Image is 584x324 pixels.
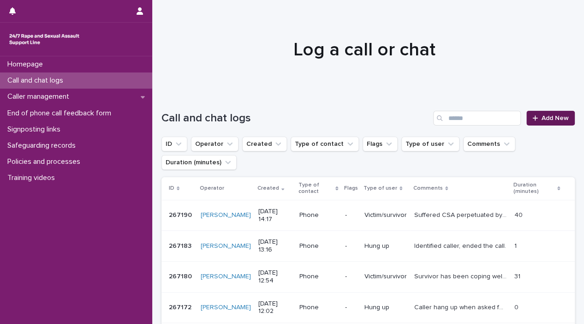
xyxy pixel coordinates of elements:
[364,242,407,250] p: Hung up
[414,302,509,312] p: Caller hang up when asked for their name.
[413,183,443,193] p: Comments
[364,273,407,281] p: Victim/survivor
[345,304,357,312] p: -
[161,137,187,151] button: ID
[161,39,567,61] h1: Log a call or chat
[169,183,174,193] p: ID
[433,111,521,126] input: Search
[169,271,194,281] p: 267180
[345,211,357,219] p: -
[299,273,338,281] p: Phone
[526,111,575,126] a: Add New
[364,183,397,193] p: Type of user
[161,261,575,292] tr: 267180267180 [PERSON_NAME] [DATE] 12:54Phone-Victim/survivorSurvivor has been coping well, as has...
[4,125,68,134] p: Signposting links
[201,273,251,281] a: [PERSON_NAME]
[542,115,569,121] span: Add New
[463,137,515,151] button: Comments
[242,137,287,151] button: Created
[169,302,193,312] p: 267172
[201,211,251,219] a: [PERSON_NAME]
[258,300,292,316] p: [DATE] 12:02
[161,231,575,262] tr: 267183267183 [PERSON_NAME] [DATE] 13:16Phone-Hung upIdentified caller, ended the call.Identified ...
[344,183,358,193] p: Flags
[299,211,338,219] p: Phone
[4,141,83,150] p: Safeguarding records
[414,210,509,219] p: Suffered CSA perpetuated by her brother and his friend. Met someone at fifteen who groomed her, a...
[169,240,193,250] p: 267183
[514,240,518,250] p: 1
[191,137,238,151] button: Operator
[169,210,194,219] p: 267190
[414,240,508,250] p: Identified caller, ended the call.
[161,155,237,170] button: Duration (minutes)
[4,174,62,182] p: Training videos
[401,137,459,151] button: Type of user
[514,271,522,281] p: 31
[299,242,338,250] p: Phone
[363,137,398,151] button: Flags
[257,183,279,193] p: Created
[345,273,357,281] p: -
[161,112,429,125] h1: Call and chat logs
[4,109,119,118] p: End of phone call feedback form
[7,30,81,48] img: rhQMoQhaT3yELyF149Cw
[364,304,407,312] p: Hung up
[258,208,292,223] p: [DATE] 14:17
[4,76,71,85] p: Call and chat logs
[291,137,359,151] button: Type of contact
[4,157,88,166] p: Policies and processes
[298,180,333,197] p: Type of contact
[200,183,224,193] p: Operator
[4,60,50,69] p: Homepage
[4,92,77,101] p: Caller management
[258,269,292,285] p: [DATE] 12:54
[161,292,575,323] tr: 267172267172 [PERSON_NAME] [DATE] 12:02Phone-Hung upCaller hang up when asked for their name.Call...
[201,304,251,312] a: [PERSON_NAME]
[299,304,338,312] p: Phone
[513,180,555,197] p: Duration (minutes)
[514,210,524,219] p: 40
[258,238,292,254] p: [DATE] 13:16
[414,271,509,281] p: Survivor has been coping well, as has a routine, however feels overwhelmed lately. Been reflectin...
[345,242,357,250] p: -
[364,211,407,219] p: Victim/survivor
[161,200,575,231] tr: 267190267190 [PERSON_NAME] [DATE] 14:17Phone-Victim/survivorSuffered CSA perpetuated by her broth...
[201,242,251,250] a: [PERSON_NAME]
[514,302,520,312] p: 0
